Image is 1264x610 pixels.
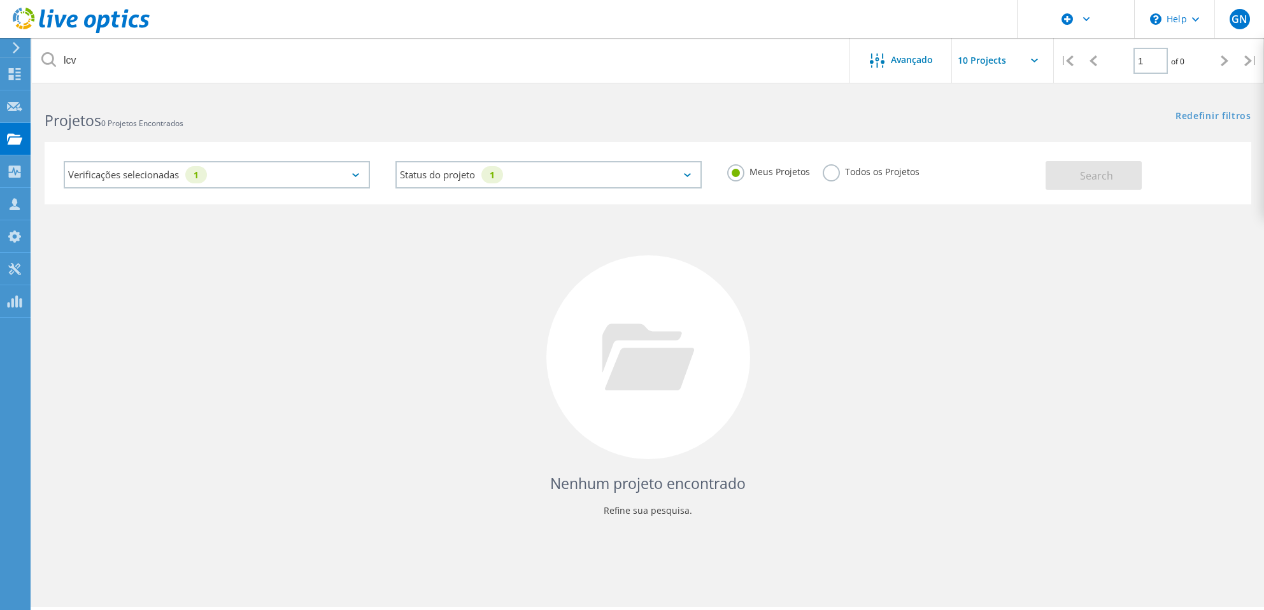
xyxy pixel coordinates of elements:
h4: Nenhum projeto encontrado [57,473,1239,494]
div: | [1238,38,1264,83]
div: Verificações selecionadas [64,161,370,188]
label: Meus Projetos [727,164,810,176]
span: 0 Projetos Encontrados [101,118,183,129]
span: of 0 [1171,56,1184,67]
label: Todos os Projetos [823,164,920,176]
div: | [1054,38,1080,83]
svg: \n [1150,13,1161,25]
p: Refine sua pesquisa. [57,500,1239,521]
span: Search [1080,169,1113,183]
a: Live Optics Dashboard [13,27,150,36]
input: Pesquisar projetos por nome, proprietário, ID, empresa, etc [32,38,851,83]
div: 1 [185,166,207,183]
div: Status do projeto [395,161,702,188]
b: Projetos [45,110,101,131]
span: Avançado [891,55,933,64]
button: Search [1046,161,1142,190]
span: GN [1232,14,1247,24]
a: Redefinir filtros [1175,111,1251,122]
div: 1 [481,166,503,183]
